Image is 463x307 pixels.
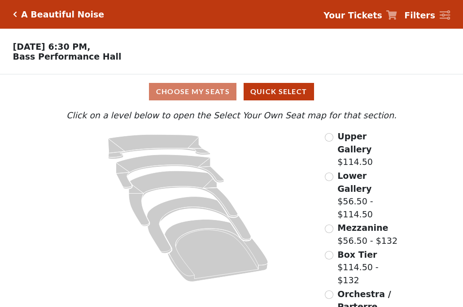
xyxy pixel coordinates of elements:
[337,223,388,233] span: Mezzanine
[337,169,399,221] label: $56.50 - $114.50
[165,220,268,282] path: Orchestra / Parterre Circle - Seats Available: 27
[244,83,314,100] button: Quick Select
[337,130,399,169] label: $114.50
[404,10,435,20] strong: Filters
[323,10,382,20] strong: Your Tickets
[21,9,104,20] h5: A Beautiful Noise
[337,248,399,287] label: $114.50 - $132
[404,9,450,22] a: Filters
[108,134,210,159] path: Upper Gallery - Seats Available: 298
[64,109,399,122] p: Click on a level below to open the Select Your Own Seat map for that section.
[337,131,371,154] span: Upper Gallery
[337,250,377,259] span: Box Tier
[116,155,224,189] path: Lower Gallery - Seats Available: 59
[337,171,371,194] span: Lower Gallery
[337,221,397,247] label: $56.50 - $132
[323,9,397,22] a: Your Tickets
[13,11,17,17] a: Click here to go back to filters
